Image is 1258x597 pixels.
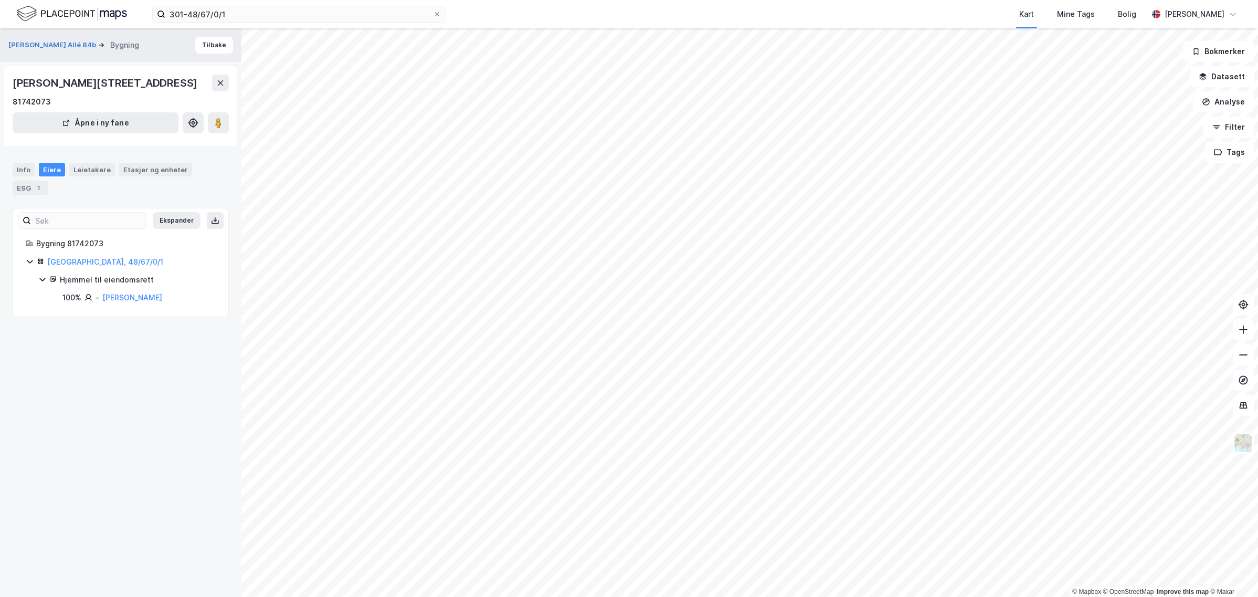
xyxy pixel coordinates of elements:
button: [PERSON_NAME] Allé 84b [8,40,98,50]
button: Tags [1205,142,1254,163]
div: [PERSON_NAME] [1165,8,1224,20]
div: ESG [13,181,48,195]
div: Info [13,163,35,176]
a: [GEOGRAPHIC_DATA], 48/67/0/1 [47,257,163,266]
button: Datasett [1190,66,1254,87]
div: Bygning [110,39,139,51]
div: Kontrollprogram for chat [1206,547,1258,597]
div: [PERSON_NAME][STREET_ADDRESS] [13,75,199,91]
div: 100% [62,291,81,304]
input: Søk [31,213,146,228]
iframe: Chat Widget [1206,547,1258,597]
button: Analyse [1193,91,1254,112]
a: OpenStreetMap [1103,588,1154,595]
input: Søk på adresse, matrikkel, gårdeiere, leietakere eller personer [165,6,433,22]
a: Mapbox [1072,588,1101,595]
a: Improve this map [1157,588,1209,595]
button: Bokmerker [1183,41,1254,62]
button: Åpne i ny fane [13,112,178,133]
div: Hjemmel til eiendomsrett [60,274,216,286]
div: Etasjer og enheter [123,165,188,174]
div: Kart [1019,8,1034,20]
div: Bolig [1118,8,1136,20]
div: - [96,291,99,304]
div: Leietakere [69,163,115,176]
img: logo.f888ab2527a4732fd821a326f86c7f29.svg [17,5,127,23]
button: Tilbake [195,37,233,54]
div: 1 [33,183,44,193]
img: Z [1233,433,1253,453]
button: Ekspander [153,212,200,229]
button: Filter [1203,117,1254,138]
div: Eiere [39,163,65,176]
div: 81742073 [13,96,51,108]
a: [PERSON_NAME] [102,293,162,302]
div: Bygning 81742073 [36,237,216,250]
div: Mine Tags [1057,8,1095,20]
